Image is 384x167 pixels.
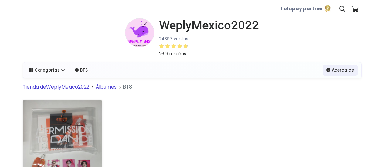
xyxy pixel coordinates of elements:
small: 2619 reseñas [159,51,186,57]
a: Álbumes [96,83,117,90]
div: 4.85 / 5 [159,43,188,50]
h1: WeplyMexico2022 [159,18,259,33]
a: Tienda deWeplyMexico2022 [23,83,89,90]
nav: breadcrumb [23,83,362,95]
span: BTS [123,84,132,90]
small: 24397 ventas [159,36,188,42]
a: 2619 reseñas [159,42,259,57]
a: WeplyMexico2022 [154,18,259,33]
img: small.png [125,18,154,47]
span: Tienda de [23,83,46,90]
a: Categorías [25,65,69,76]
a: Acerca de [323,65,358,76]
a: BTS [71,65,91,76]
img: Lolapay partner [324,5,331,12]
b: Lolapay partner [281,5,323,12]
